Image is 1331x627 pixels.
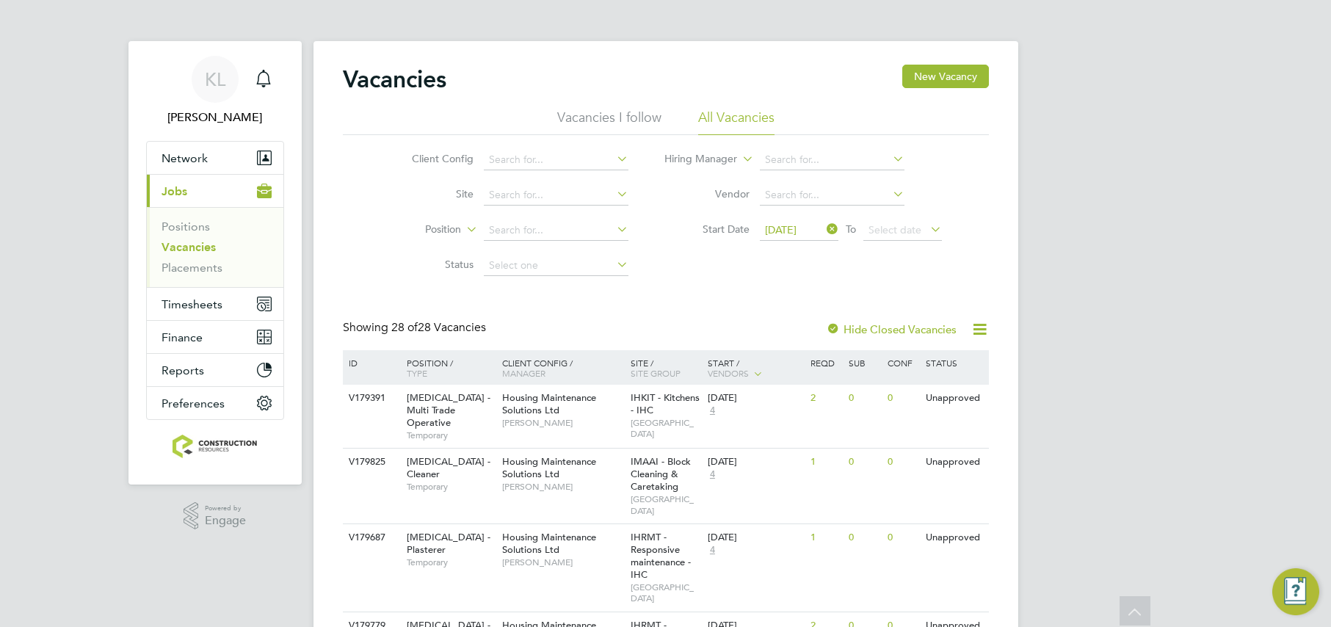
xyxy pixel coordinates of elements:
span: 4 [708,544,717,557]
span: KL [205,70,225,89]
span: Network [162,151,208,165]
div: V179391 [345,385,396,412]
label: Position [377,222,461,237]
input: Search for... [760,150,904,170]
input: Select one [484,255,628,276]
span: Temporary [407,557,495,568]
input: Search for... [484,150,628,170]
span: [PERSON_NAME] [502,481,623,493]
button: Network [147,142,283,174]
div: Start / [704,350,807,387]
div: Sub [845,350,883,375]
a: KL[PERSON_NAME] [146,56,284,126]
label: Client Config [389,152,474,165]
span: Jobs [162,184,187,198]
div: Client Config / [498,350,627,385]
input: Search for... [484,220,628,241]
label: Vendor [665,187,750,200]
span: [MEDICAL_DATA] - Plasterer [407,531,490,556]
button: Jobs [147,175,283,207]
span: [DATE] [765,223,797,236]
span: Housing Maintenance Solutions Ltd [502,391,596,416]
div: [DATE] [708,532,803,544]
div: V179825 [345,449,396,476]
div: 1 [807,524,845,551]
label: Start Date [665,222,750,236]
span: Preferences [162,396,225,410]
span: IHKIT - Kitchens - IHC [631,391,700,416]
a: Vacancies [162,240,216,254]
span: Housing Maintenance Solutions Ltd [502,455,596,480]
span: [GEOGRAPHIC_DATA] [631,417,700,440]
span: Select date [868,223,921,236]
label: Site [389,187,474,200]
input: Search for... [760,185,904,206]
span: 4 [708,468,717,481]
div: 0 [845,449,883,476]
img: construction-resources-logo-retina.png [173,435,257,458]
span: 4 [708,405,717,417]
span: Reports [162,363,204,377]
span: [GEOGRAPHIC_DATA] [631,493,700,516]
span: Vendors [708,367,749,379]
span: [MEDICAL_DATA] - Multi Trade Operative [407,391,490,429]
div: 1 [807,449,845,476]
div: Status [922,350,986,375]
span: 28 of [391,320,418,335]
div: Unapproved [922,385,986,412]
div: Conf [884,350,922,375]
span: Site Group [631,367,681,379]
div: Reqd [807,350,845,375]
span: [MEDICAL_DATA] - Cleaner [407,455,490,480]
span: IMAAI - Block Cleaning & Caretaking [631,455,691,493]
div: V179687 [345,524,396,551]
a: Positions [162,220,210,233]
label: Status [389,258,474,271]
li: Vacancies I follow [557,109,661,135]
div: [DATE] [708,456,803,468]
div: 0 [884,449,922,476]
label: Hiring Manager [653,152,737,167]
div: Jobs [147,207,283,287]
div: 0 [845,385,883,412]
span: Type [407,367,427,379]
button: Finance [147,321,283,353]
div: 0 [884,385,922,412]
span: Finance [162,330,203,344]
span: To [841,220,860,239]
button: New Vacancy [902,65,989,88]
div: [DATE] [708,392,803,405]
span: Temporary [407,430,495,441]
nav: Main navigation [128,41,302,485]
button: Reports [147,354,283,386]
span: [PERSON_NAME] [502,417,623,429]
div: Unapproved [922,524,986,551]
span: Manager [502,367,545,379]
div: Site / [627,350,704,385]
span: [PERSON_NAME] [502,557,623,568]
button: Engage Resource Center [1272,568,1319,615]
button: Timesheets [147,288,283,320]
div: 2 [807,385,845,412]
div: 0 [884,524,922,551]
span: Housing Maintenance Solutions Ltd [502,531,596,556]
a: Placements [162,261,222,275]
input: Search for... [484,185,628,206]
span: Powered by [205,502,246,515]
span: IHRMT - Responsive maintenance - IHC [631,531,691,581]
h2: Vacancies [343,65,446,94]
div: Unapproved [922,449,986,476]
span: Kate Lomax [146,109,284,126]
button: Preferences [147,387,283,419]
div: ID [345,350,396,375]
span: Engage [205,515,246,527]
div: Showing [343,320,489,336]
span: Temporary [407,481,495,493]
label: Hide Closed Vacancies [826,322,957,336]
span: Timesheets [162,297,222,311]
div: Position / [396,350,498,385]
a: Go to home page [146,435,284,458]
span: 28 Vacancies [391,320,486,335]
a: Powered byEngage [184,502,246,530]
div: 0 [845,524,883,551]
